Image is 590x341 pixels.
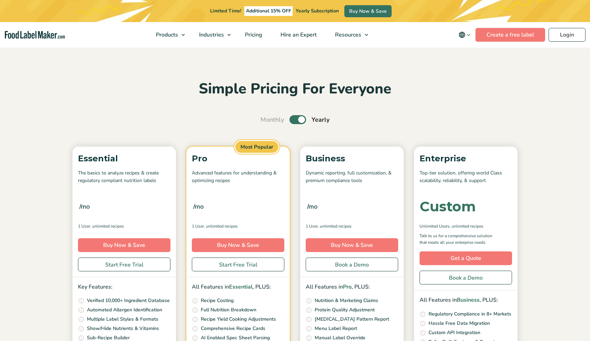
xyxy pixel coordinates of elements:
p: Dynamic reporting, full customization, & premium compliance tools [306,169,398,185]
p: Recipe Costing [201,297,234,304]
a: Buy Now & Save [344,5,392,17]
p: Menu Label Report [315,325,357,332]
span: Additional 15% OFF [244,6,293,16]
p: Multiple Label Styles & Formats [87,315,158,323]
a: Book a Demo [306,258,398,271]
span: Pro [343,283,352,291]
label: Toggle [289,115,306,124]
span: Limited Time! [210,8,241,14]
p: All Features in , PLUS: [192,283,284,292]
span: Industries [197,31,225,39]
p: Advanced features for understanding & optimizing recipes [192,169,284,185]
a: Login [549,28,586,42]
p: Enterprise [420,152,512,165]
span: , Unlimited Recipes [318,223,352,229]
p: Business [306,152,398,165]
p: Recipe Yield Cooking Adjustments [201,315,276,323]
span: Pricing [243,31,263,39]
div: Custom [420,200,476,213]
span: Unlimited Users [420,223,450,229]
span: 1 User [78,223,90,229]
span: Yearly [312,115,330,124]
span: Yearly Subscription [296,8,339,14]
a: Create a free label [475,28,545,42]
p: [MEDICAL_DATA] Pattern Report [315,315,389,323]
p: All Features in , PLUS: [420,296,512,305]
span: Resources [333,31,362,39]
p: Protein Quality Adjustment [315,306,375,314]
a: Buy Now & Save [192,238,284,252]
p: Pro [192,152,284,165]
a: Start Free Trial [78,258,170,271]
h2: Simple Pricing For Everyone [69,80,521,99]
a: Start Free Trial [192,258,284,271]
span: /mo [307,202,317,211]
p: Top-tier solution, offering world Class scalability, reliability, & support [420,169,512,185]
span: , Unlimited Recipes [450,223,483,229]
p: Hassle Free Data Migration [429,320,490,327]
span: Business [457,296,480,304]
p: Full Nutrition Breakdown [201,306,256,314]
span: , Unlimited Recipes [90,223,124,229]
a: Buy Now & Save [78,238,170,252]
span: Most Popular [234,140,279,154]
a: Products [147,22,188,48]
span: , Unlimited Recipes [204,223,238,229]
p: All Features in , PLUS: [306,283,398,292]
p: Show/Hide Nutrients & Vitamins [87,325,159,332]
a: Pricing [236,22,270,48]
a: Industries [190,22,234,48]
p: Nutrition & Marketing Claims [315,297,378,304]
span: Products [154,31,179,39]
p: Key Features: [78,283,170,292]
a: Book a Demo [420,271,512,284]
a: Hire an Expert [272,22,324,48]
p: Automated Allergen Identification [87,306,162,314]
p: Essential [78,152,170,165]
span: 1 User [306,223,318,229]
p: Talk to us for a comprehensive solution that meets all your enterprise needs [420,233,499,246]
span: Essential [229,283,253,291]
p: The basics to analyze recipes & create regulatory compliant nutrition labels [78,169,170,185]
span: Hire an Expert [278,31,317,39]
p: Custom API Integration [429,329,480,337]
span: /mo [193,202,204,211]
p: Verified 10,000+ Ingredient Database [87,297,170,304]
span: 1 User [192,223,204,229]
span: /mo [79,202,90,211]
p: Regulatory Compliance in 8+ Markets [429,310,511,318]
a: Resources [326,22,372,48]
span: Monthly [260,115,284,124]
p: Comprehensive Recipe Cards [201,325,265,332]
a: Get a Quote [420,251,512,265]
a: Buy Now & Save [306,238,398,252]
